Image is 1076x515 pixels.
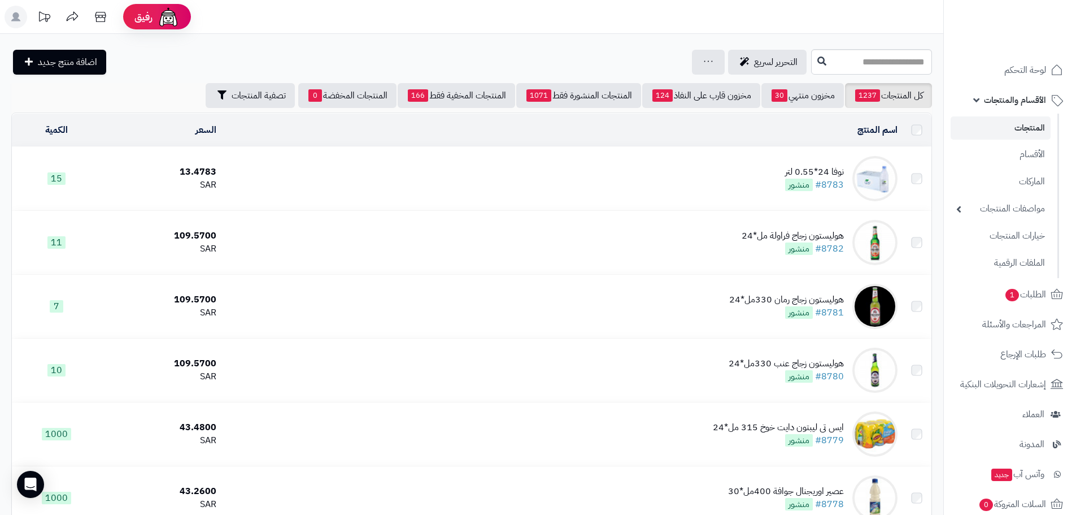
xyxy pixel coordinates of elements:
[785,243,813,255] span: منشور
[729,293,844,306] div: هوليستون زجاج رمان 330مل*24
[815,178,844,192] a: #8783
[106,421,216,434] div: 43.4800
[106,357,216,370] div: 109.5700
[106,370,216,383] div: SAR
[845,83,932,108] a: كل المنتجات1237
[42,492,71,504] span: 1000
[232,89,286,102] span: تصفية المنتجات
[106,306,216,319] div: SAR
[47,172,66,185] span: 15
[978,496,1046,512] span: السلات المتروكة
[951,461,1069,488] a: وآتس آبجديد
[728,485,844,498] div: عصير اوريجنال جوافة 400مل*30
[652,89,673,102] span: 124
[728,50,807,75] a: التحرير لسريع
[951,281,1069,308] a: الطلبات1
[761,83,844,108] a: مخزون منتهي30
[852,348,898,393] img: هوليستون زجاج عنب 330مل*24
[526,89,551,102] span: 1071
[785,306,813,319] span: منشور
[785,179,813,191] span: منشور
[47,364,66,376] span: 10
[42,428,71,440] span: 1000
[984,92,1046,108] span: الأقسام والمنتجات
[951,251,1051,275] a: الملفات الرقمية
[951,142,1051,167] a: الأقسام
[134,10,153,24] span: رفيق
[852,412,898,457] img: ايس تى ليبتون دايت خوخ 315 مل*24
[951,170,1051,194] a: الماركات
[1004,62,1046,78] span: لوحة التحكم
[754,55,798,69] span: التحرير لسريع
[106,243,216,256] div: SAR
[857,123,898,137] a: اسم المنتج
[982,317,1046,332] span: المراجعات والأسئلة
[960,376,1046,392] span: إشعارات التحويلات البنكية
[45,123,68,137] a: الكمية
[106,498,216,511] div: SAR
[990,466,1044,482] span: وآتس آب
[398,83,515,108] a: المنتجات المخفية فقط166
[642,83,760,108] a: مخزون قارب على النفاذ124
[206,83,295,108] button: تصفية المنتجات
[50,300,63,313] span: 7
[1020,436,1044,452] span: المدونة
[1000,347,1046,362] span: طلبات الإرجاع
[516,83,641,108] a: المنتجات المنشورة فقط1071
[852,220,898,265] img: هوليستون زجاج فراولة مل*24
[991,469,1012,481] span: جديد
[951,341,1069,368] a: طلبات الإرجاع
[47,236,66,249] span: 11
[951,401,1069,428] a: العملاء
[106,230,216,243] div: 109.5700
[999,19,1065,43] img: logo-2.png
[951,431,1069,458] a: المدونة
[408,89,428,102] span: 166
[195,123,216,137] a: السعر
[30,6,58,31] a: تحديثات المنصة
[951,224,1051,248] a: خيارات المنتجات
[713,421,844,434] div: ايس تى ليبتون دايت خوخ 315 مل*24
[951,371,1069,398] a: إشعارات التحويلات البنكية
[951,57,1069,84] a: لوحة التحكم
[815,370,844,383] a: #8780
[772,89,787,102] span: 30
[951,197,1051,221] a: مواصفات المنتجات
[742,230,844,243] div: هوليستون زجاج فراولة مل*24
[17,471,44,498] div: Open Intercom Messenger
[815,434,844,447] a: #8779
[951,311,1069,338] a: المراجعات والأسئلة
[13,50,106,75] a: اضافة منتج جديد
[852,284,898,329] img: هوليستون زجاج رمان 330مل*24
[785,370,813,383] span: منشور
[1005,288,1020,302] span: 1
[1022,406,1044,422] span: العملاء
[308,89,322,102] span: 0
[815,242,844,256] a: #8782
[106,166,216,179] div: 13.4783
[106,485,216,498] div: 43.2600
[951,116,1051,140] a: المنتجات
[815,497,844,511] a: #8778
[106,293,216,306] div: 109.5700
[1004,287,1046,302] span: الطلبات
[106,179,216,192] div: SAR
[785,166,844,179] div: نوفا 24*0.55 لتر
[785,434,813,447] span: منشور
[729,357,844,370] div: هوليستون زجاج عنب 330مل*24
[979,498,994,512] span: 0
[38,55,97,69] span: اضافة منتج جديد
[785,498,813,510] span: منشور
[855,89,880,102] span: 1237
[106,434,216,447] div: SAR
[157,6,180,28] img: ai-face.png
[298,83,397,108] a: المنتجات المخفضة0
[815,306,844,319] a: #8781
[852,156,898,201] img: نوفا 24*0.55 لتر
